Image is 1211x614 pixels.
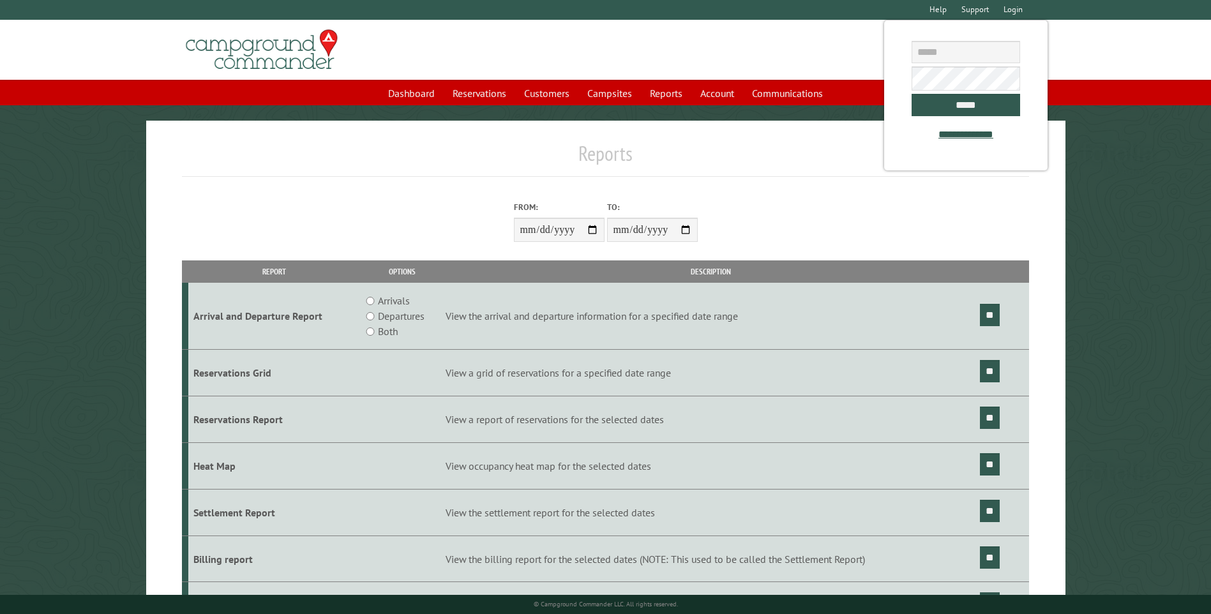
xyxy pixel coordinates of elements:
[444,489,978,535] td: View the settlement report for the selected dates
[378,293,410,308] label: Arrivals
[444,396,978,443] td: View a report of reservations for the selected dates
[444,535,978,582] td: View the billing report for the selected dates (NOTE: This used to be called the Settlement Report)
[188,260,360,283] th: Report
[607,201,698,213] label: To:
[444,443,978,490] td: View occupancy heat map for the selected dates
[188,350,360,396] td: Reservations Grid
[534,600,678,608] small: © Campground Commander LLC. All rights reserved.
[360,260,443,283] th: Options
[516,81,577,105] a: Customers
[188,443,360,490] td: Heat Map
[642,81,690,105] a: Reports
[188,396,360,443] td: Reservations Report
[380,81,442,105] a: Dashboard
[514,201,605,213] label: From:
[580,81,640,105] a: Campsites
[188,535,360,582] td: Billing report
[444,350,978,396] td: View a grid of reservations for a specified date range
[444,260,978,283] th: Description
[378,308,425,324] label: Departures
[378,324,398,339] label: Both
[188,283,360,350] td: Arrival and Departure Report
[444,283,978,350] td: View the arrival and departure information for a specified date range
[445,81,514,105] a: Reservations
[693,81,742,105] a: Account
[182,141,1028,176] h1: Reports
[182,25,342,75] img: Campground Commander
[744,81,831,105] a: Communications
[188,489,360,535] td: Settlement Report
